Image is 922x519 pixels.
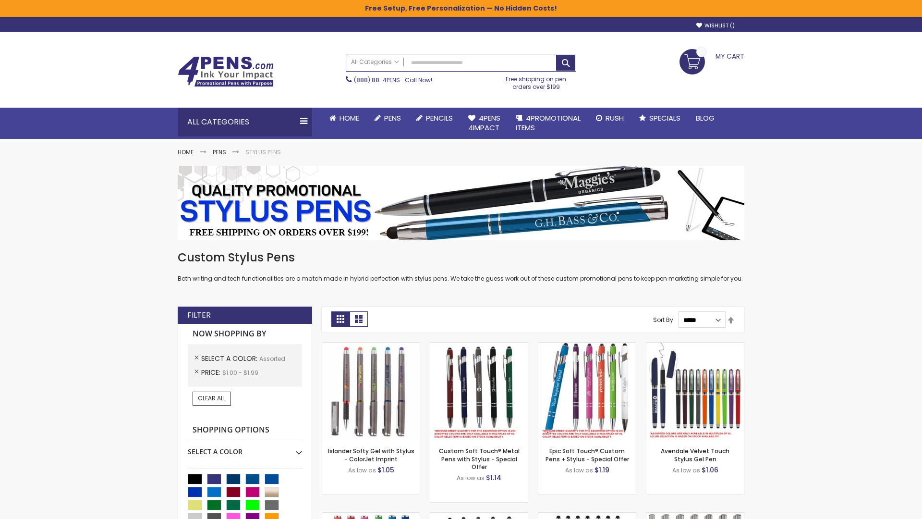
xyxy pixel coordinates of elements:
[213,148,226,156] a: Pens
[688,108,722,129] a: Blog
[178,56,274,87] img: 4Pens Custom Pens and Promotional Products
[367,108,409,129] a: Pens
[322,342,420,350] a: Islander Softy Gel with Stylus - ColorJet Imprint-Assorted
[457,474,485,482] span: As low as
[426,113,453,123] span: Pencils
[649,113,680,123] span: Specials
[672,466,700,474] span: As low as
[409,108,461,129] a: Pencils
[631,108,688,129] a: Specials
[346,54,404,70] a: All Categories
[193,392,231,405] a: Clear All
[430,342,528,350] a: Custom Soft Touch® Metal Pens with Stylus-Assorted
[178,108,312,136] div: All Categories
[198,394,226,402] span: Clear All
[696,113,715,123] span: Blog
[201,354,259,363] span: Select A Color
[606,113,624,123] span: Rush
[461,108,508,139] a: 4Pens4impact
[331,311,350,327] strong: Grid
[594,465,609,475] span: $1.19
[178,250,744,283] div: Both writing and tech functionalities are a match made in hybrid perfection with stylus pens. We ...
[646,343,744,440] img: Avendale Velvet Touch Stylus Gel Pen-Assorted
[661,447,729,463] a: Avendale Velvet Touch Stylus Gel Pen
[696,22,735,29] a: Wishlist
[351,58,399,66] span: All Categories
[188,420,302,441] strong: Shopping Options
[328,447,414,463] a: Islander Softy Gel with Stylus - ColorJet Imprint
[496,72,577,91] div: Free shipping on pen orders over $199
[588,108,631,129] a: Rush
[245,148,281,156] strong: Stylus Pens
[486,473,501,482] span: $1.14
[546,447,629,463] a: Epic Soft Touch® Custom Pens + Stylus - Special Offer
[354,76,400,84] a: (888) 88-4PENS
[516,113,581,133] span: 4PROMOTIONAL ITEMS
[188,324,302,344] strong: Now Shopping by
[439,447,520,470] a: Custom Soft Touch® Metal Pens with Stylus - Special Offer
[646,342,744,350] a: Avendale Velvet Touch Stylus Gel Pen-Assorted
[322,108,367,129] a: Home
[222,369,258,377] span: $1.00 - $1.99
[178,250,744,265] h1: Custom Stylus Pens
[348,466,376,474] span: As low as
[508,108,588,139] a: 4PROMOTIONALITEMS
[322,343,420,440] img: Islander Softy Gel with Stylus - ColorJet Imprint-Assorted
[201,368,222,377] span: Price
[259,355,285,363] span: Assorted
[178,148,194,156] a: Home
[354,76,432,84] span: - Call Now!
[468,113,500,133] span: 4Pens 4impact
[187,310,211,321] strong: Filter
[384,113,401,123] span: Pens
[340,113,359,123] span: Home
[653,316,673,324] label: Sort By
[538,343,636,440] img: 4P-MS8B-Assorted
[377,465,394,475] span: $1.05
[538,342,636,350] a: 4P-MS8B-Assorted
[702,465,718,475] span: $1.06
[430,343,528,440] img: Custom Soft Touch® Metal Pens with Stylus-Assorted
[178,166,744,240] img: Stylus Pens
[565,466,593,474] span: As low as
[188,440,302,457] div: Select A Color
